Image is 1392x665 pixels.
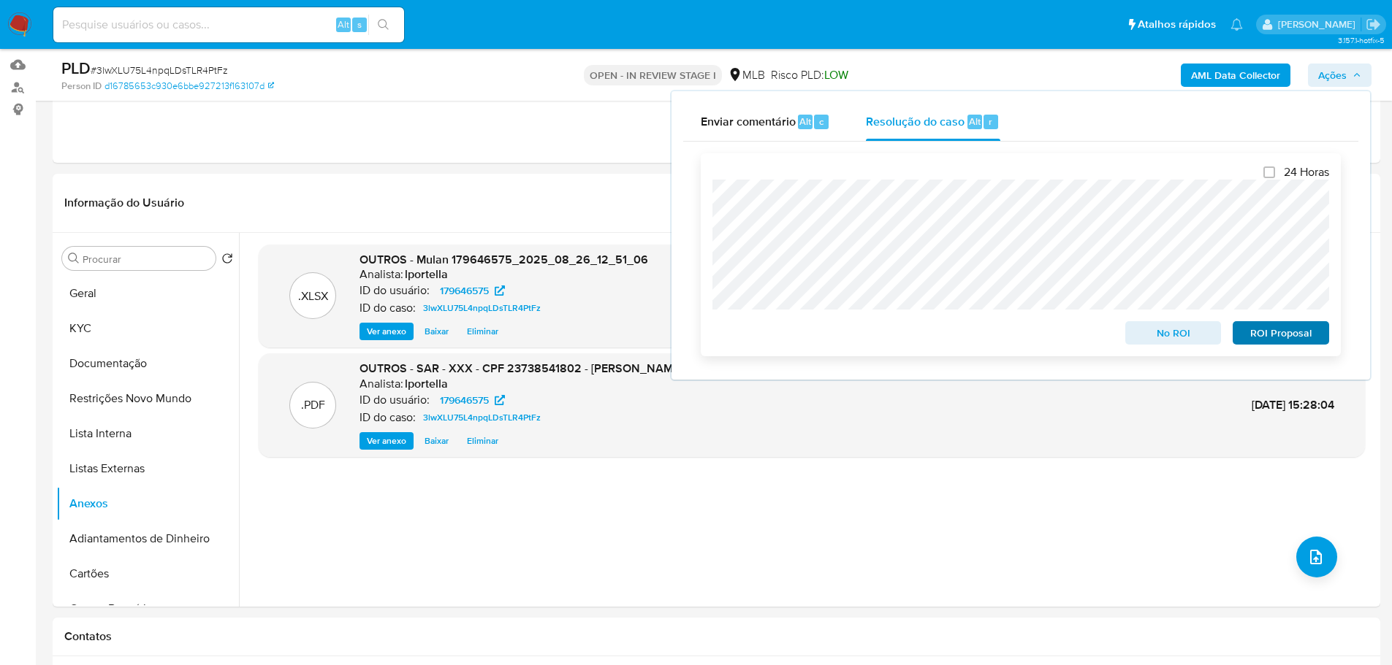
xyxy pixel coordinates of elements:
[1252,396,1334,413] span: [DATE] 15:28:04
[301,397,325,413] p: .PDF
[1308,64,1372,87] button: Ações
[824,66,848,83] span: LOW
[64,629,1369,644] h1: Contatos
[338,18,349,31] span: Alt
[417,299,547,317] a: 3lwXLU75L4npqLDsTLR4PtFz
[417,323,456,340] button: Baixar
[64,196,184,210] h1: Informação do Usuário
[405,267,448,282] h6: lportella
[417,432,456,450] button: Baixar
[56,381,239,416] button: Restrições Novo Mundo
[1338,34,1385,46] span: 3.157.1-hotfix-5
[1233,321,1329,345] button: ROI Proposal
[1284,165,1329,180] span: 24 Horas
[460,432,506,450] button: Eliminar
[56,276,239,311] button: Geral
[1366,17,1381,32] a: Sair
[1136,323,1212,343] span: No ROI
[360,393,430,407] p: ID do usuário:
[467,434,498,448] span: Eliminar
[56,451,239,486] button: Listas Externas
[866,112,965,129] span: Resolução do caso
[221,253,233,269] button: Retornar ao pedido padrão
[1318,64,1347,87] span: Ações
[460,323,506,340] button: Eliminar
[83,253,210,266] input: Procurar
[1181,64,1290,87] button: AML Data Collector
[91,63,228,77] span: # 3lwXLU75L4npqLDsTLR4PtFz
[360,267,403,282] p: Analista:
[819,115,824,128] span: c
[360,377,403,391] p: Analista:
[423,299,541,317] span: 3lwXLU75L4npqLDsTLR4PtFz
[701,112,796,129] span: Enviar comentário
[799,115,811,128] span: Alt
[360,283,430,298] p: ID do usuário:
[360,251,648,268] span: OUTROS - Mulan 179646575_2025_08_26_12_51_06
[1191,64,1280,87] b: AML Data Collector
[1138,17,1216,32] span: Atalhos rápidos
[440,391,489,409] span: 179646575
[969,115,981,128] span: Alt
[56,416,239,451] button: Lista Interna
[56,521,239,556] button: Adiantamentos de Dinheiro
[367,434,406,448] span: Ver anexo
[1296,537,1337,577] button: upload-file
[56,591,239,626] button: Contas Bancárias
[360,301,416,315] p: ID do caso:
[56,556,239,591] button: Cartões
[357,18,362,31] span: s
[298,288,328,304] p: .XLSX
[405,377,448,391] h6: lportella
[68,253,80,264] button: Procurar
[360,323,414,340] button: Ver anexo
[56,346,239,381] button: Documentação
[423,409,541,426] span: 3lwXLU75L4npqLDsTLR4PtFz
[56,486,239,521] button: Anexos
[417,409,547,426] a: 3lwXLU75L4npqLDsTLR4PtFz
[61,80,102,93] b: Person ID
[467,324,498,339] span: Eliminar
[368,15,398,35] button: search-icon
[1243,323,1319,343] span: ROI Proposal
[425,434,449,448] span: Baixar
[440,282,489,299] span: 179646575
[431,391,514,409] a: 179646575
[56,311,239,346] button: KYC
[360,410,416,425] p: ID do caso:
[425,324,449,339] span: Baixar
[104,80,274,93] a: d16785653c930e6bbe927213f163107d
[1231,18,1243,31] a: Notificações
[360,432,414,450] button: Ver anexo
[61,56,91,80] b: PLD
[360,360,682,377] span: OUTROS - SAR - XXX - CPF 23738541802 - [PERSON_NAME]
[367,324,406,339] span: Ver anexo
[584,65,722,85] p: OPEN - IN REVIEW STAGE I
[431,282,514,299] a: 179646575
[1125,321,1222,345] button: No ROI
[989,115,992,128] span: r
[771,67,848,83] span: Risco PLD:
[1278,18,1361,31] p: lucas.portella@mercadolivre.com
[1263,166,1275,178] input: 24 Horas
[728,67,765,83] div: MLB
[53,15,404,34] input: Pesquise usuários ou casos...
